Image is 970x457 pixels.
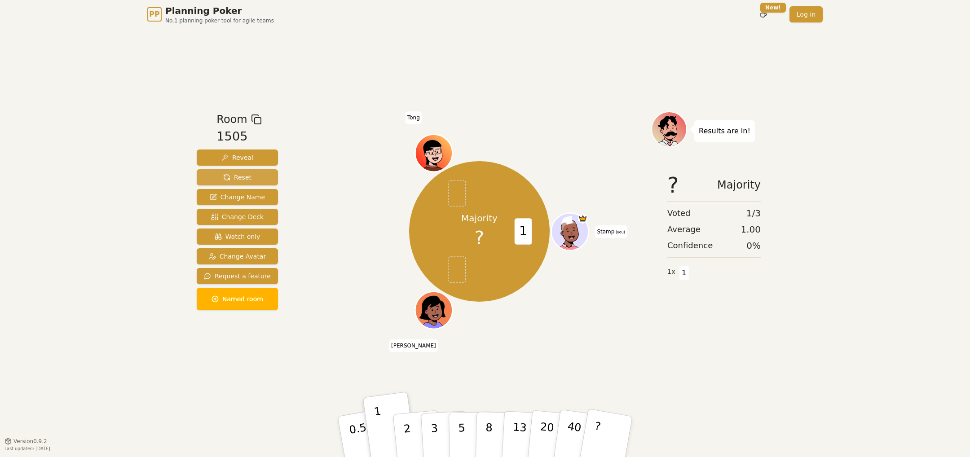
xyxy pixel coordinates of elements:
span: ? [475,224,484,251]
button: Watch only [197,228,278,245]
span: Average [667,223,701,236]
span: 1 [515,218,532,245]
span: ? [667,174,679,196]
button: Reveal [197,149,278,166]
p: 1 [373,405,387,454]
button: Change Deck [197,209,278,225]
span: Change Avatar [209,252,266,261]
span: Change Deck [211,212,264,221]
p: Majority [461,212,498,224]
span: Change Name [210,193,265,202]
button: Named room [197,288,278,310]
div: New! [760,3,786,13]
span: Click to change your name [389,339,438,352]
span: 1.00 [741,223,761,236]
p: Results are in! [699,125,750,137]
span: 1 [679,265,689,281]
button: Reset [197,169,278,185]
a: PPPlanning PokerNo.1 planning poker tool for agile teams [147,4,274,24]
span: Stamp is the host [578,214,588,224]
span: Click to change your name [405,111,422,124]
span: Request a feature [204,272,271,281]
span: Voted [667,207,691,220]
button: Click to change your avatar [553,214,588,249]
span: Planning Poker [165,4,274,17]
span: 1 x [667,267,675,277]
span: Room [216,111,247,127]
span: 1 / 3 [746,207,761,220]
div: 1505 [216,127,261,146]
span: Majority [717,174,761,196]
span: No.1 planning poker tool for agile teams [165,17,274,24]
span: Reveal [221,153,253,162]
span: Named room [212,294,263,303]
a: Log in [789,6,823,22]
button: Request a feature [197,268,278,284]
span: Reset [223,173,251,182]
button: Change Avatar [197,248,278,264]
span: (you) [614,230,625,234]
span: Last updated: [DATE] [4,446,50,451]
button: Version0.9.2 [4,438,47,445]
button: New! [755,6,772,22]
span: Version 0.9.2 [13,438,47,445]
span: PP [149,9,159,20]
span: Click to change your name [595,225,627,238]
span: Watch only [215,232,260,241]
span: Confidence [667,239,713,252]
button: Change Name [197,189,278,205]
span: 0 % [746,239,761,252]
